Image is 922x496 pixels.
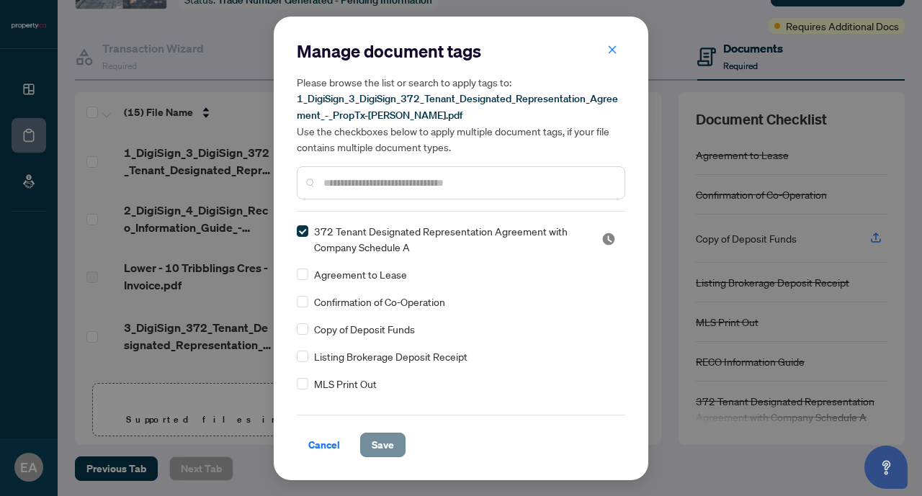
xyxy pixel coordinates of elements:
span: MLS Print Out [314,376,377,392]
span: Agreement to Lease [314,266,407,282]
span: Save [372,433,394,456]
span: Copy of Deposit Funds [314,321,415,337]
h5: Please browse the list or search to apply tags to: Use the checkboxes below to apply multiple doc... [297,74,625,155]
span: Listing Brokerage Deposit Receipt [314,348,467,364]
span: 1_DigiSign_3_DigiSign_372_Tenant_Designated_Representation_Agreement_-_PropTx-[PERSON_NAME].pdf [297,92,618,122]
span: Confirmation of Co-Operation [314,294,445,310]
span: Cancel [308,433,340,456]
img: status [601,232,616,246]
button: Open asap [864,446,908,489]
h2: Manage document tags [297,40,625,63]
span: Pending Review [601,232,616,246]
span: close [607,45,617,55]
span: 372 Tenant Designated Representation Agreement with Company Schedule A [314,223,584,255]
button: Cancel [297,433,352,457]
button: Save [360,433,406,457]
